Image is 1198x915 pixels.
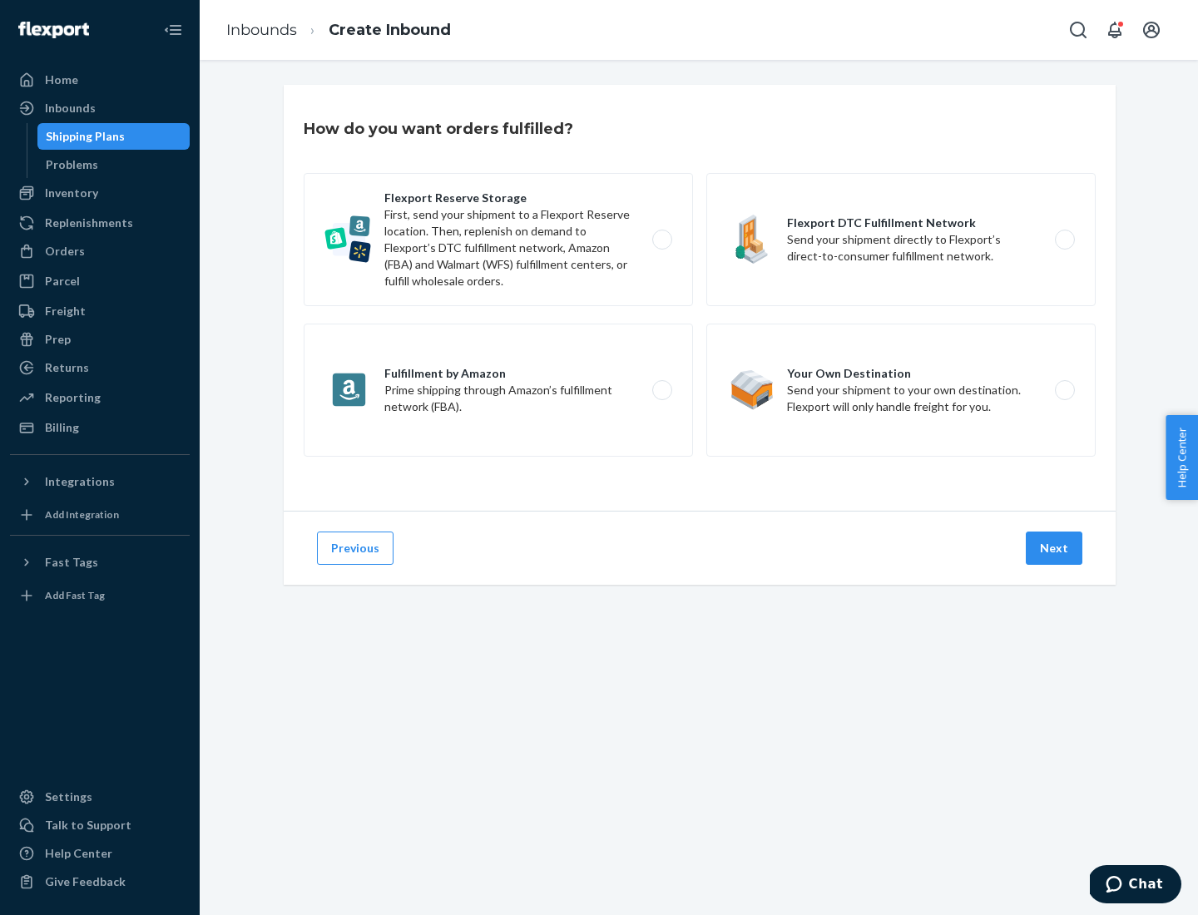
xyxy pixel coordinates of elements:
ol: breadcrumbs [213,6,464,55]
div: Integrations [45,473,115,490]
div: Talk to Support [45,817,131,833]
div: Freight [45,303,86,319]
a: Help Center [10,840,190,867]
h3: How do you want orders fulfilled? [304,118,573,140]
div: Shipping Plans [46,128,125,145]
a: Replenishments [10,210,190,236]
a: Create Inbound [329,21,451,39]
a: Prep [10,326,190,353]
button: Open notifications [1098,13,1131,47]
div: Parcel [45,273,80,289]
a: Settings [10,784,190,810]
a: Returns [10,354,190,381]
div: Inbounds [45,100,96,116]
a: Orders [10,238,190,265]
a: Add Fast Tag [10,582,190,609]
button: Open Search Box [1062,13,1095,47]
div: Home [45,72,78,88]
button: Previous [317,532,394,565]
button: Give Feedback [10,868,190,895]
button: Talk to Support [10,812,190,838]
div: Prep [45,331,71,348]
a: Shipping Plans [37,123,191,150]
a: Problems [37,151,191,178]
div: Replenishments [45,215,133,231]
button: Help Center [1166,415,1198,500]
button: Integrations [10,468,190,495]
div: Returns [45,359,89,376]
a: Add Integration [10,502,190,528]
button: Open account menu [1135,13,1168,47]
div: Help Center [45,845,112,862]
button: Close Navigation [156,13,190,47]
a: Inventory [10,180,190,206]
div: Orders [45,243,85,260]
div: Add Fast Tag [45,588,105,602]
img: Flexport logo [18,22,89,38]
div: Fast Tags [45,554,98,571]
div: Billing [45,419,79,436]
div: Reporting [45,389,101,406]
iframe: Opens a widget where you can chat to one of our agents [1090,865,1181,907]
button: Next [1026,532,1082,565]
a: Home [10,67,190,93]
a: Reporting [10,384,190,411]
button: Fast Tags [10,549,190,576]
div: Inventory [45,185,98,201]
a: Inbounds [226,21,297,39]
div: Settings [45,789,92,805]
div: Problems [46,156,98,173]
a: Inbounds [10,95,190,121]
div: Give Feedback [45,873,126,890]
div: Add Integration [45,507,119,522]
a: Parcel [10,268,190,294]
a: Billing [10,414,190,441]
a: Freight [10,298,190,324]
